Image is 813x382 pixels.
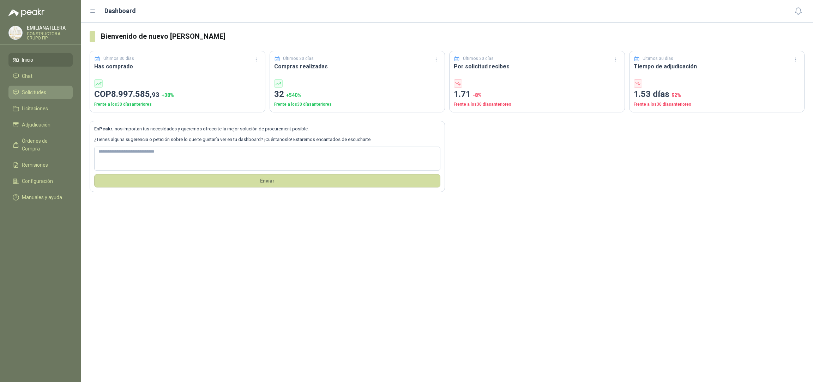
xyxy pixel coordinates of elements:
[8,134,73,155] a: Órdenes de Compra
[473,92,482,98] span: -8 %
[94,174,440,187] button: Envíar
[8,86,73,99] a: Solicitudes
[463,55,494,62] p: Últimos 30 días
[22,88,46,96] span: Solicitudes
[286,92,301,98] span: + 540 %
[22,177,53,185] span: Configuración
[9,26,22,39] img: Company Logo
[94,88,261,101] p: COP
[27,32,73,40] p: CONSTRUCTORA GRUPO FIP
[150,91,159,99] span: ,93
[94,125,440,133] p: En , nos importan tus necesidades y queremos ofrecerte la mejor solución de procurement posible.
[22,72,32,80] span: Chat
[454,101,620,108] p: Frente a los 30 días anteriores
[8,102,73,115] a: Licitaciones
[634,88,800,101] p: 1.53 días
[99,126,113,131] b: Peakr
[94,62,261,71] h3: Has comprado
[274,88,441,101] p: 32
[94,136,440,143] p: ¿Tienes alguna sugerencia o petición sobre lo que te gustaría ver en tu dashboard? ¡Cuéntanoslo! ...
[94,101,261,108] p: Frente a los 30 días anteriores
[8,53,73,67] a: Inicio
[643,55,673,62] p: Últimos 30 días
[22,137,66,153] span: Órdenes de Compra
[111,89,159,99] span: 8.997.585
[454,88,620,101] p: 1.71
[634,101,800,108] p: Frente a los 30 días anteriores
[22,161,48,169] span: Remisiones
[454,62,620,71] h3: Por solicitud recibes
[27,25,73,30] p: EMILIANA ILLERA
[103,55,134,62] p: Últimos 30 días
[274,101,441,108] p: Frente a los 30 días anteriores
[22,56,33,64] span: Inicio
[274,62,441,71] h3: Compras realizadas
[101,31,805,42] h3: Bienvenido de nuevo [PERSON_NAME]
[22,105,48,112] span: Licitaciones
[162,92,174,98] span: + 38 %
[283,55,314,62] p: Últimos 30 días
[8,8,44,17] img: Logo peakr
[8,191,73,204] a: Manuales y ayuda
[634,62,800,71] h3: Tiempo de adjudicación
[672,92,681,98] span: 92 %
[8,174,73,188] a: Configuración
[22,121,50,129] span: Adjudicación
[22,193,62,201] span: Manuales y ayuda
[8,118,73,131] a: Adjudicación
[8,69,73,83] a: Chat
[8,158,73,172] a: Remisiones
[104,6,136,16] h1: Dashboard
